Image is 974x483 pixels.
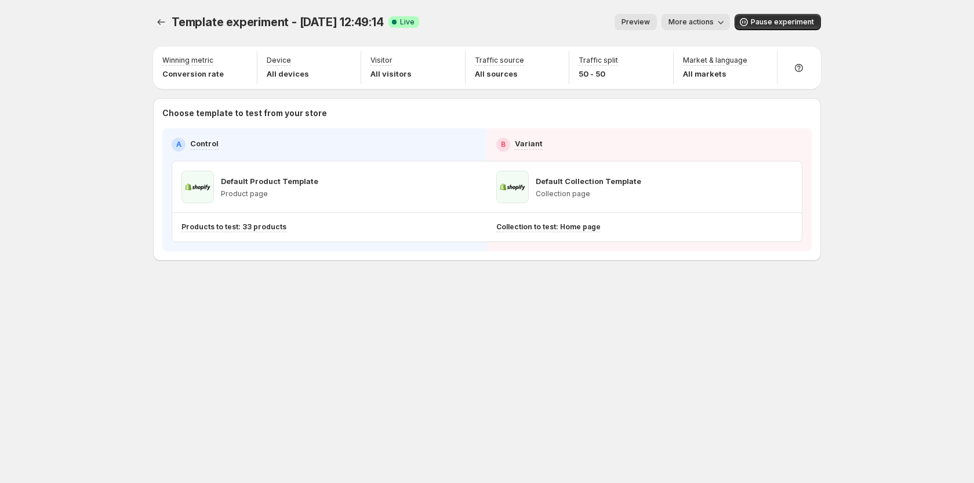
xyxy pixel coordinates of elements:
[622,17,650,27] span: Preview
[267,68,309,80] p: All devices
[190,138,219,149] p: Control
[162,56,213,65] p: Winning metric
[496,171,529,203] img: Default Collection Template
[162,68,224,80] p: Conversion rate
[153,14,169,30] button: Experiments
[176,140,181,149] h2: A
[221,189,318,199] p: Product page
[370,56,392,65] p: Visitor
[751,17,814,27] span: Pause experiment
[267,56,291,65] p: Device
[662,14,730,30] button: More actions
[181,222,286,232] p: Products to test: 33 products
[536,175,641,187] p: Default Collection Template
[496,222,601,232] p: Collection to test: Home page
[615,14,657,30] button: Preview
[501,140,506,149] h2: B
[536,189,641,199] p: Collection page
[475,56,524,65] p: Traffic source
[683,56,747,65] p: Market & language
[172,15,384,29] span: Template experiment - [DATE] 12:49:14
[668,17,714,27] span: More actions
[515,138,543,149] p: Variant
[683,68,747,80] p: All markets
[370,68,412,80] p: All visitors
[162,107,812,119] p: Choose template to test from your store
[221,175,318,187] p: Default Product Template
[579,56,618,65] p: Traffic split
[400,17,415,27] span: Live
[181,171,214,203] img: Default Product Template
[475,68,524,80] p: All sources
[735,14,821,30] button: Pause experiment
[579,68,618,80] p: 50 - 50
